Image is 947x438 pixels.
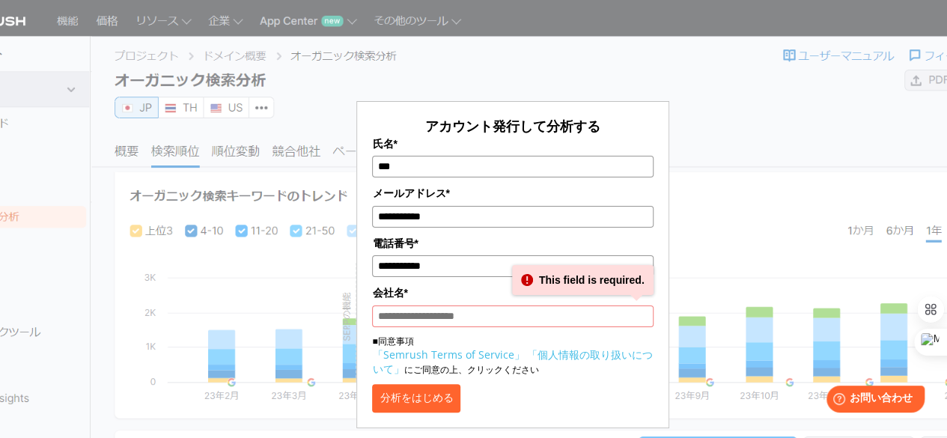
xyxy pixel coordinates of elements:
[372,384,460,413] button: 分析をはじめる
[425,117,600,135] span: アカウント発行して分析する
[372,335,653,377] p: ■同意事項 にご同意の上、クリックください
[372,347,524,362] a: 「Semrush Terms of Service」
[512,265,654,295] div: This field is required.
[372,185,653,201] label: メールアドレス*
[814,380,931,422] iframe: Help widget launcher
[372,347,652,376] a: 「個人情報の取り扱いについて」
[372,235,653,252] label: 電話番号*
